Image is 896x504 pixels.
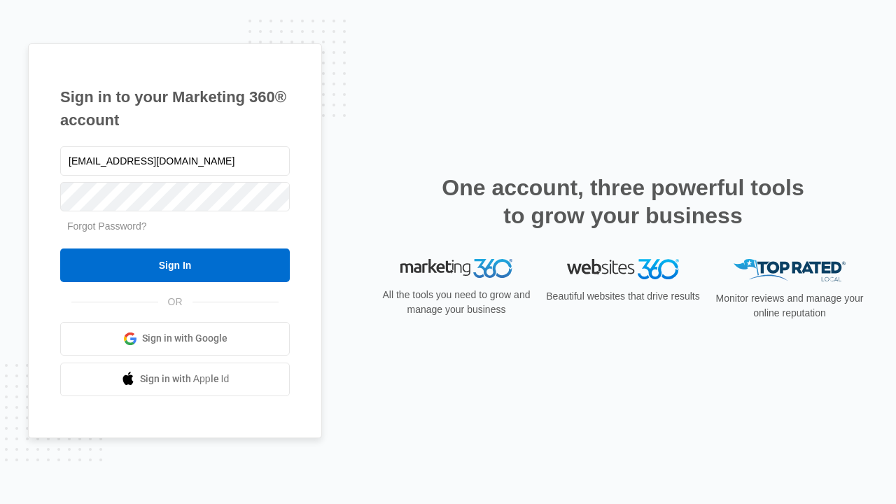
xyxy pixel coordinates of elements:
[378,288,535,317] p: All the tools you need to grow and manage your business
[437,174,808,230] h2: One account, three powerful tools to grow your business
[60,322,290,356] a: Sign in with Google
[545,289,701,304] p: Beautiful websites that drive results
[140,372,230,386] span: Sign in with Apple Id
[60,85,290,132] h1: Sign in to your Marketing 360® account
[567,259,679,279] img: Websites 360
[158,295,192,309] span: OR
[67,220,147,232] a: Forgot Password?
[711,291,868,321] p: Monitor reviews and manage your online reputation
[400,259,512,279] img: Marketing 360
[734,259,846,282] img: Top Rated Local
[60,363,290,396] a: Sign in with Apple Id
[60,146,290,176] input: Email
[60,248,290,282] input: Sign In
[142,331,227,346] span: Sign in with Google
